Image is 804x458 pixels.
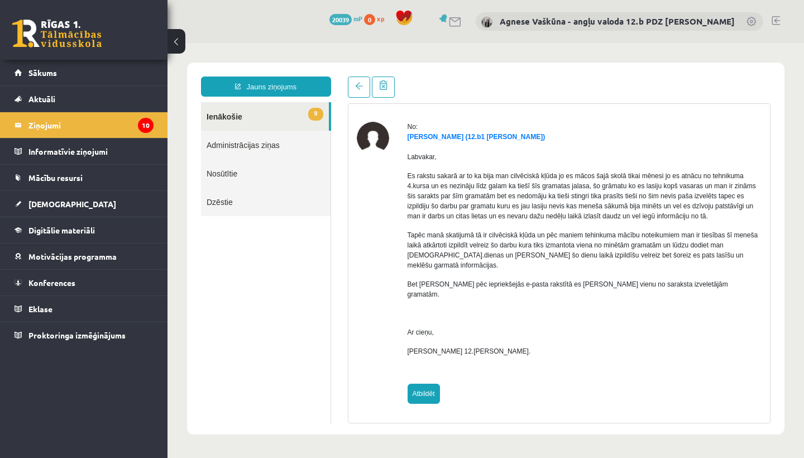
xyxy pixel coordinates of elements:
img: Agnese Vaškūna - angļu valoda 12.b PDZ klase [481,17,492,28]
a: Rīgas 1. Tālmācības vidusskola [12,20,102,47]
span: Sākums [28,68,57,78]
a: 0 xp [364,14,390,23]
a: 20039 mP [329,14,362,23]
a: Administrācijas ziņas [33,88,163,116]
a: Eklase [15,296,154,322]
span: [DEMOGRAPHIC_DATA] [28,199,116,209]
legend: Ziņojumi [28,112,154,138]
a: Agnese Vaškūna - angļu valoda 12.b PDZ [PERSON_NAME] [500,16,735,27]
span: xp [377,14,384,23]
i: 10 [138,118,154,133]
span: Eklase [28,304,52,314]
span: Mācību resursi [28,173,83,183]
a: 9Ienākošie [33,59,161,88]
span: Digitālie materiāli [28,225,95,235]
a: Dzēstie [33,145,163,173]
span: Aktuāli [28,94,55,104]
a: Aktuāli [15,86,154,112]
span: Konferences [28,278,75,288]
p: Tapēc manā skatijumā tā ir cilvēciskā kļūda un pēc maniem tehinkuma mācību noteikumiem man ir tie... [240,187,595,227]
a: Motivācijas programma [15,244,154,269]
span: mP [353,14,362,23]
a: Informatīvie ziņojumi [15,139,154,164]
a: Sākums [15,60,154,85]
span: 9 [141,65,155,78]
span: 0 [364,14,375,25]
p: Ar cieņu, [240,284,595,294]
div: No: [240,79,595,89]
a: Jauns ziņojums [33,34,164,54]
a: Nosūtītie [33,116,163,145]
a: Digitālie materiāli [15,217,154,243]
p: Es rakstu sakarā ar to ka bija man cilvēciskā kļūda jo es mācos šajā skolā tikai mēnesi jo es atn... [240,128,595,178]
legend: Informatīvie ziņojumi [28,139,154,164]
span: 20039 [329,14,352,25]
img: Eduards Hermanovskis [189,79,222,111]
a: [DEMOGRAPHIC_DATA] [15,191,154,217]
a: Mācību resursi [15,165,154,190]
a: Ziņojumi10 [15,112,154,138]
span: Motivācijas programma [28,251,117,261]
a: Atbildēt [240,341,272,361]
span: Proktoringa izmēģinājums [28,330,126,340]
p: [PERSON_NAME] 12.[PERSON_NAME]. [240,303,595,313]
a: [PERSON_NAME] (12.b1 [PERSON_NAME]) [240,90,378,98]
a: Konferences [15,270,154,295]
p: Labvakar, [240,109,595,119]
p: Bet [PERSON_NAME] pēc iepriekšejās e-pasta rakstītā es [PERSON_NAME] vienu no saraksta izveletājā... [240,236,595,256]
a: Proktoringa izmēģinājums [15,322,154,348]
